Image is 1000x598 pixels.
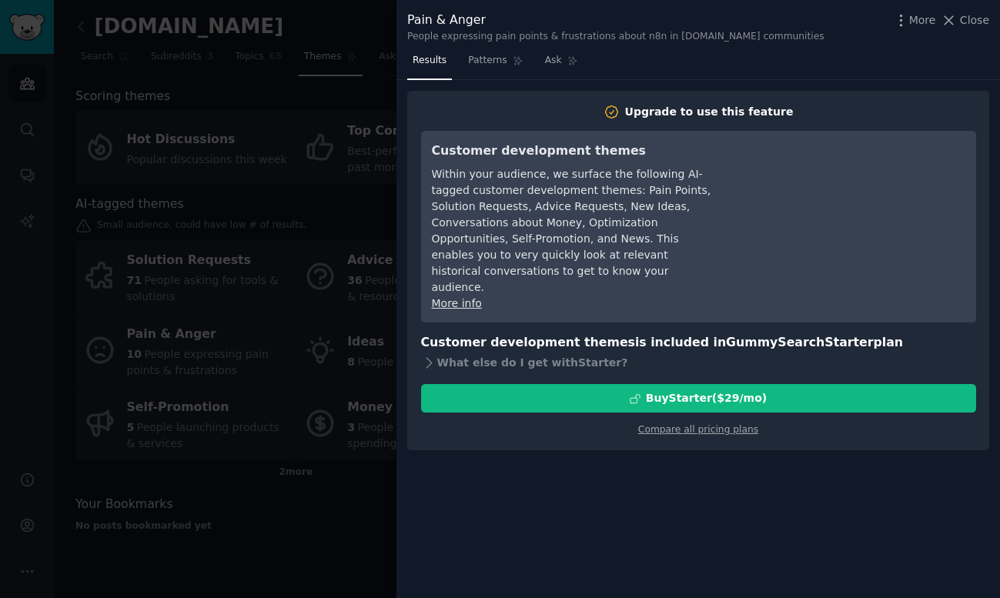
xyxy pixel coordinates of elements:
[726,335,873,349] span: GummySearch Starter
[407,48,452,80] a: Results
[909,12,936,28] span: More
[734,142,965,257] iframe: YouTube video player
[432,297,482,309] a: More info
[421,352,976,373] div: What else do I get with Starter ?
[432,142,713,161] h3: Customer development themes
[941,12,989,28] button: Close
[468,54,507,68] span: Patterns
[407,30,824,44] div: People expressing pain points & frustrations about n8n in [DOMAIN_NAME] communities
[625,104,794,120] div: Upgrade to use this feature
[421,384,976,413] button: BuyStarter($29/mo)
[540,48,584,80] a: Ask
[646,390,767,406] div: Buy Starter ($ 29 /mo )
[893,12,936,28] button: More
[960,12,989,28] span: Close
[463,48,528,80] a: Patterns
[545,54,562,68] span: Ask
[407,11,824,30] div: Pain & Anger
[421,333,976,352] h3: Customer development themes is included in plan
[638,424,758,435] a: Compare all pricing plans
[413,54,446,68] span: Results
[432,166,713,296] div: Within your audience, we surface the following AI-tagged customer development themes: Pain Points...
